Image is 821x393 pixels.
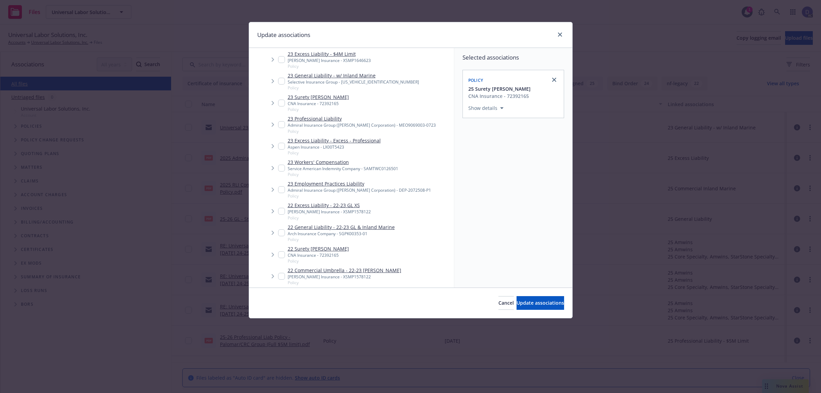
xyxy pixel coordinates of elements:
span: Policy [288,258,349,264]
div: Admiral Insurance Group ([PERSON_NAME] Corporation) - MEO9069003-0723 [288,122,436,128]
a: 23 Employment Practices Liability [288,180,431,187]
span: Policy [288,106,349,112]
a: 23 Excess Liability - Excess - Professional [288,137,381,144]
div: [PERSON_NAME] Insurance - XSMP1646623 [288,58,371,63]
a: 23 Professional Liability [288,115,436,122]
span: Update associations [517,300,564,306]
h1: Update associations [257,30,310,39]
div: Service American Indemnity Company - SAMTWC0126501 [288,166,398,172]
div: Selective Insurance Group - [US_VEHICLE_IDENTIFICATION_NUMBER] [288,79,419,85]
a: 23 Excess Liability - $4M Limit [288,50,371,58]
div: Arch Insurance Company - SGPK00353-01 [288,231,395,237]
span: Policy [288,85,419,91]
div: CNA Insurance - 72392165 [288,101,349,106]
span: Policy [468,77,483,83]
a: 22 Commercial Umbrella - 22-23 [PERSON_NAME] [288,267,401,274]
div: Admiral Insurance Group ([PERSON_NAME] Corporation) - DEP-2072508-P1 [288,187,431,193]
span: Policy [288,150,381,156]
span: Selected associations [462,53,564,62]
a: close [556,30,564,39]
div: [PERSON_NAME] Insurance - XSMP1578122 [288,274,401,280]
div: Aspen Insurance - LX00T5423 [288,144,381,150]
a: 22 Surety [PERSON_NAME] [288,245,349,252]
div: CNA Insurance - 72392165 [468,92,531,100]
a: 23 Workers' Compensation [288,159,398,166]
span: Policy [288,237,395,242]
span: Cancel [498,300,514,306]
button: 25 Surety [PERSON_NAME] [468,85,531,92]
span: Policy [288,193,431,199]
a: 22 General Liability - 22-23 GL & Inland Marine [288,224,395,231]
span: Policy [288,63,371,69]
a: 22 Excess Liability - 22-23 GL XS [288,202,371,209]
div: CNA Insurance - 72392165 [288,252,349,258]
span: Policy [288,215,371,221]
span: Policy [288,172,398,177]
a: close [550,76,558,84]
button: Cancel [498,296,514,310]
span: Policy [288,128,436,134]
a: 23 Surety [PERSON_NAME] [288,93,349,101]
div: [PERSON_NAME] Insurance - XSMP1578122 [288,209,371,215]
button: Update associations [517,296,564,310]
button: Show details [466,104,506,112]
span: Policy [288,280,401,286]
a: 23 General Liability - w/ Inland Marine [288,72,419,79]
